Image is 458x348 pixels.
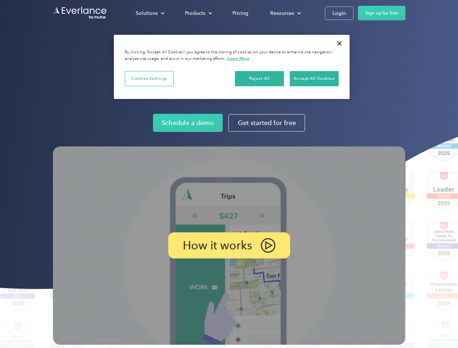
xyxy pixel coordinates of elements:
div: Solutions [136,9,158,18]
div: Products [185,9,205,18]
p: How it works [183,241,252,250]
div: Cookie banner [114,35,350,99]
a: Pricing [225,7,256,20]
a: Login [325,7,354,20]
div: By clicking “Accept All Cookies”, you agree to the storing of cookies on your device to enhance s... [125,49,339,62]
button: Reject All [235,71,284,86]
a: Schedule a demo [153,114,223,132]
div: Solutions [128,7,170,20]
a: Get started for free [228,114,305,132]
button: Accept All Cookies [290,71,339,86]
div: Privacy [114,35,350,99]
a: Go to homepage [53,6,107,20]
a: Sign up for free [358,6,405,20]
div: Products [178,7,218,20]
input: Submit [53,43,90,58]
button: Cookies Settings [125,71,174,86]
div: Login [333,9,346,18]
div: Pricing [232,9,248,18]
div: Resources [263,7,307,20]
div: Resources [270,9,294,18]
button: Close [331,36,347,51]
a: More information about your privacy, opens in a new tab [227,56,249,61]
